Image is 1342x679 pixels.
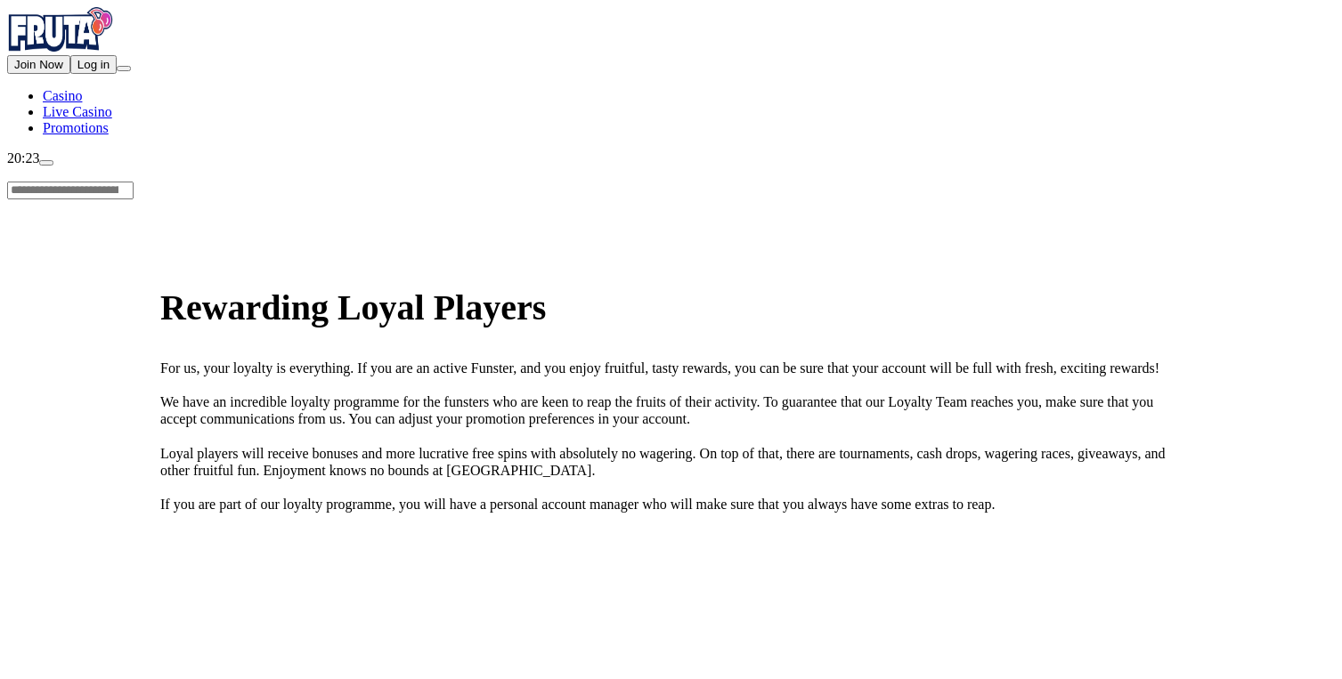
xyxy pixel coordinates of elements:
[7,39,114,54] a: Fruta
[77,58,110,71] span: Log in
[7,88,1335,136] nav: Main menu
[43,88,82,103] a: Casino
[7,7,1335,136] nav: Primary
[160,360,1182,376] p: For us, your loyalty is everything. If you are an active Funster, and you enjoy fruitful, tasty r...
[160,393,1182,427] p: We have an incredible loyalty programme for the funsters who are keen to reap the fruits of their...
[7,150,39,166] span: 20:23
[7,55,70,74] button: Join Now
[7,182,134,199] input: Search
[39,160,53,166] button: live-chat
[117,66,131,71] button: menu
[14,58,63,71] span: Join Now
[160,445,1182,479] p: Loyal players will receive bonuses and more lucrative free spins with absolutely no wagering. On ...
[7,7,114,52] img: Fruta
[70,55,117,74] button: Log in
[160,293,1182,324] h1: Rewarding Loyal Players
[43,120,109,135] a: Promotions
[43,104,112,119] a: Live Casino
[160,496,1182,513] p: If you are part of our loyalty programme, you will have a personal account manager who will make ...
